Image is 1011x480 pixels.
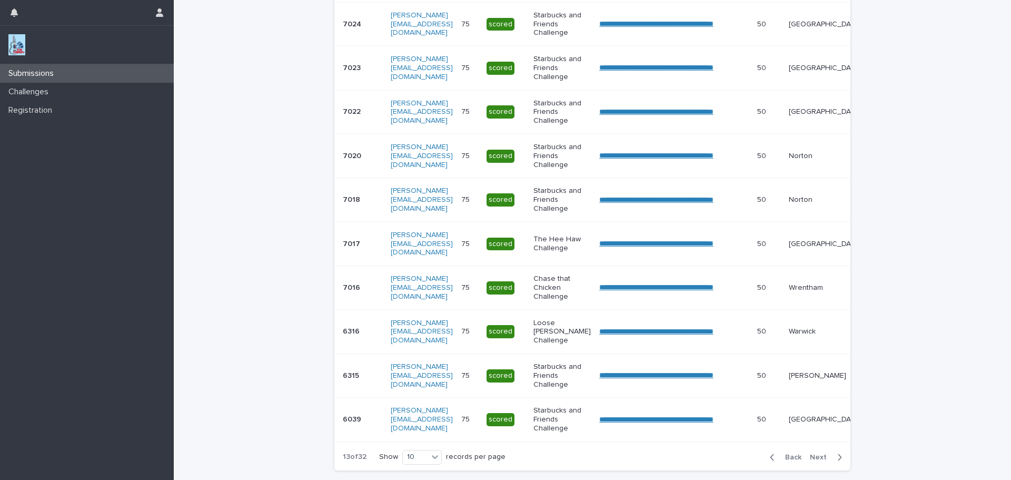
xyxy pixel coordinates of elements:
[789,107,861,116] p: [GEOGRAPHIC_DATA]
[343,369,361,380] p: 6315
[461,18,472,29] p: 75
[533,99,591,125] p: Starbucks and Friends Challenge
[461,62,472,73] p: 75
[487,105,514,119] div: scored
[789,240,861,249] p: [GEOGRAPHIC_DATA]
[487,413,514,426] div: scored
[757,193,768,204] p: 50
[757,62,768,73] p: 50
[334,444,375,470] p: 13 of 32
[487,150,514,163] div: scored
[343,325,362,336] p: 6316
[461,238,472,249] p: 75
[391,363,453,388] a: [PERSON_NAME][EMAIL_ADDRESS][DOMAIN_NAME]
[461,193,472,204] p: 75
[789,195,861,204] p: Norton
[789,20,861,29] p: [GEOGRAPHIC_DATA]
[757,105,768,116] p: 50
[403,452,428,463] div: 10
[461,413,472,424] p: 75
[461,105,472,116] p: 75
[487,325,514,338] div: scored
[533,11,591,37] p: Starbucks and Friends Challenge
[789,64,861,73] p: [GEOGRAPHIC_DATA]
[4,68,62,79] p: Submissions
[757,281,768,292] p: 50
[461,369,472,380] p: 75
[757,369,768,380] p: 50
[391,319,453,345] a: [PERSON_NAME][EMAIL_ADDRESS][DOMAIN_NAME]
[789,327,861,336] p: Warwick
[391,187,453,212] a: [PERSON_NAME][EMAIL_ADDRESS][DOMAIN_NAME]
[757,325,768,336] p: 50
[343,413,363,424] p: 6039
[757,413,768,424] p: 50
[461,325,472,336] p: 75
[533,406,591,433] p: Starbucks and Friends Challenge
[343,62,363,73] p: 7023
[533,363,591,389] p: Starbucks and Friends Challenge
[779,454,801,461] span: Back
[391,275,453,300] a: [PERSON_NAME][EMAIL_ADDRESS][DOMAIN_NAME]
[533,143,591,169] p: Starbucks and Friends Challenge
[379,453,398,462] p: Show
[391,100,453,125] a: [PERSON_NAME][EMAIL_ADDRESS][DOMAIN_NAME]
[461,150,472,161] p: 75
[343,238,362,249] p: 7017
[391,407,453,432] a: [PERSON_NAME][EMAIL_ADDRESS][DOMAIN_NAME]
[446,453,506,462] p: records per page
[757,18,768,29] p: 50
[789,371,861,380] p: [PERSON_NAME]
[533,235,591,253] p: The Hee Haw Challenge
[461,281,472,292] p: 75
[391,143,453,169] a: [PERSON_NAME][EMAIL_ADDRESS][DOMAIN_NAME]
[806,453,850,462] button: Next
[487,369,514,383] div: scored
[533,187,591,213] p: Starbucks and Friends Challenge
[789,152,861,161] p: Norton
[533,275,591,301] p: Chase that Chicken Challenge
[343,193,362,204] p: 7018
[343,105,363,116] p: 7022
[391,12,453,37] a: [PERSON_NAME][EMAIL_ADDRESS][DOMAIN_NAME]
[8,34,25,55] img: jxsLJbdS1eYBI7rVAS4p
[757,150,768,161] p: 50
[533,319,591,345] p: Loose [PERSON_NAME] Challenge
[810,454,833,461] span: Next
[487,62,514,75] div: scored
[4,87,57,97] p: Challenges
[487,281,514,295] div: scored
[757,238,768,249] p: 50
[4,105,61,115] p: Registration
[487,193,514,207] div: scored
[343,18,363,29] p: 7024
[533,55,591,81] p: Starbucks and Friends Challenge
[789,415,861,424] p: [GEOGRAPHIC_DATA]
[343,281,362,292] p: 7016
[789,283,861,292] p: Wrentham
[487,238,514,251] div: scored
[761,453,806,462] button: Back
[343,150,363,161] p: 7020
[391,231,453,257] a: [PERSON_NAME][EMAIL_ADDRESS][DOMAIN_NAME]
[391,55,453,81] a: [PERSON_NAME][EMAIL_ADDRESS][DOMAIN_NAME]
[487,18,514,31] div: scored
